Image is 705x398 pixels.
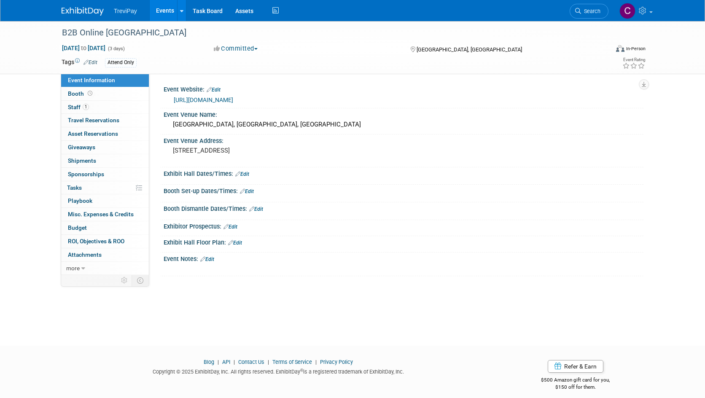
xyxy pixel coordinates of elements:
[228,240,242,246] a: Edit
[320,359,353,365] a: Privacy Policy
[61,208,149,221] a: Misc. Expenses & Credits
[238,359,264,365] a: Contact Us
[204,359,214,365] a: Blog
[68,251,102,258] span: Attachments
[61,74,149,87] a: Event Information
[62,7,104,16] img: ExhibitDay
[164,236,643,247] div: Exhibit Hall Floor Plan:
[559,44,646,56] div: Event Format
[249,206,263,212] a: Edit
[164,220,643,231] div: Exhibitor Prospectus:
[62,366,495,376] div: Copyright © 2025 ExhibitDay, Inc. All rights reserved. ExhibitDay is a registered trademark of Ex...
[616,45,624,52] img: Format-Inperson.png
[68,224,87,231] span: Budget
[174,97,233,103] a: [URL][DOMAIN_NAME]
[272,359,312,365] a: Terms of Service
[508,371,644,390] div: $500 Amazon gift card for you,
[164,108,643,119] div: Event Venue Name:
[240,188,254,194] a: Edit
[300,368,303,373] sup: ®
[223,224,237,230] a: Edit
[61,101,149,114] a: Staff1
[215,359,221,365] span: |
[117,275,132,286] td: Personalize Event Tab Strip
[211,44,261,53] button: Committed
[164,185,643,196] div: Booth Set-up Dates/Times:
[173,147,354,154] pre: [STREET_ADDRESS]
[581,8,600,14] span: Search
[164,202,643,213] div: Booth Dismantle Dates/Times:
[59,25,596,40] div: B2B Online [GEOGRAPHIC_DATA]
[313,359,319,365] span: |
[83,59,97,65] a: Edit
[61,262,149,275] a: more
[61,248,149,261] a: Attachments
[235,171,249,177] a: Edit
[61,194,149,207] a: Playbook
[61,127,149,140] a: Asset Reservations
[622,58,645,62] div: Event Rating
[68,77,115,83] span: Event Information
[61,235,149,248] a: ROI, Objectives & ROO
[61,141,149,154] a: Giveaways
[164,253,643,264] div: Event Notes:
[61,181,149,194] a: Tasks
[68,104,89,110] span: Staff
[207,87,221,93] a: Edit
[68,157,96,164] span: Shipments
[61,87,149,100] a: Booth
[66,265,80,272] span: more
[619,3,635,19] img: Celia Ahrens
[68,238,124,245] span: ROI, Objectives & ROO
[164,167,643,178] div: Exhibit Hall Dates/Times:
[86,90,94,97] span: Booth not reserved yet
[114,8,137,14] span: TreviPay
[417,46,522,53] span: [GEOGRAPHIC_DATA], [GEOGRAPHIC_DATA]
[61,168,149,181] a: Sponsorships
[62,58,97,67] td: Tags
[61,114,149,127] a: Travel Reservations
[68,171,104,177] span: Sponsorships
[68,211,134,218] span: Misc. Expenses & Credits
[222,359,230,365] a: API
[105,58,137,67] div: Attend Only
[164,134,643,145] div: Event Venue Address:
[68,90,94,97] span: Booth
[68,117,119,124] span: Travel Reservations
[548,360,603,373] a: Refer & Earn
[68,197,92,204] span: Playbook
[170,118,637,131] div: [GEOGRAPHIC_DATA], [GEOGRAPHIC_DATA], [GEOGRAPHIC_DATA]
[266,359,271,365] span: |
[164,83,643,94] div: Event Website:
[626,46,646,52] div: In-Person
[68,144,95,151] span: Giveaways
[107,46,125,51] span: (3 days)
[61,221,149,234] a: Budget
[80,45,88,51] span: to
[132,275,149,286] td: Toggle Event Tabs
[200,256,214,262] a: Edit
[61,154,149,167] a: Shipments
[67,184,82,191] span: Tasks
[83,104,89,110] span: 1
[62,44,106,52] span: [DATE] [DATE]
[570,4,608,19] a: Search
[508,384,644,391] div: $150 off for them.
[68,130,118,137] span: Asset Reservations
[231,359,237,365] span: |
